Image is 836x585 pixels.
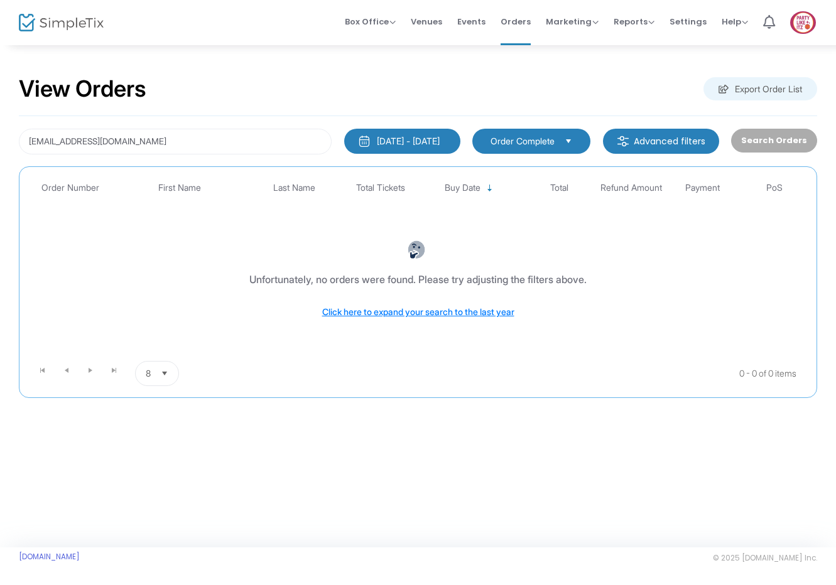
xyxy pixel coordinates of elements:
span: 8 [146,367,151,380]
span: Order Complete [491,135,555,148]
span: PoS [766,183,783,193]
span: Click here to expand your search to the last year [322,306,514,317]
span: Last Name [273,183,315,193]
span: Buy Date [445,183,480,193]
th: Total Tickets [345,173,416,203]
div: Data table [26,173,810,356]
span: First Name [158,183,201,193]
span: Marketing [546,16,599,28]
a: [DOMAIN_NAME] [19,552,80,562]
span: Payment [685,183,720,193]
th: Refund Amount [595,173,667,203]
span: © 2025 [DOMAIN_NAME] Inc. [713,553,817,563]
th: Total [524,173,595,203]
span: Settings [670,6,707,38]
span: Sortable [485,183,495,193]
span: Help [722,16,748,28]
button: [DATE] - [DATE] [344,129,460,154]
span: Orders [501,6,531,38]
span: Events [457,6,486,38]
img: monthly [358,135,371,148]
span: Box Office [345,16,396,28]
h2: View Orders [19,75,146,103]
m-button: Advanced filters [603,129,719,154]
div: [DATE] - [DATE] [377,135,440,148]
button: Select [560,134,577,148]
img: face-thinking.png [407,240,426,259]
span: Venues [411,6,442,38]
button: Select [156,362,173,385]
div: Unfortunately, no orders were found. Please try adjusting the filters above. [249,272,587,287]
img: filter [617,135,629,148]
span: Order Number [41,183,99,193]
span: Reports [614,16,654,28]
input: Search by name, email, phone, order number, ip address, or last 4 digits of card [19,129,332,154]
kendo-pager-info: 0 - 0 of 0 items [304,361,796,386]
